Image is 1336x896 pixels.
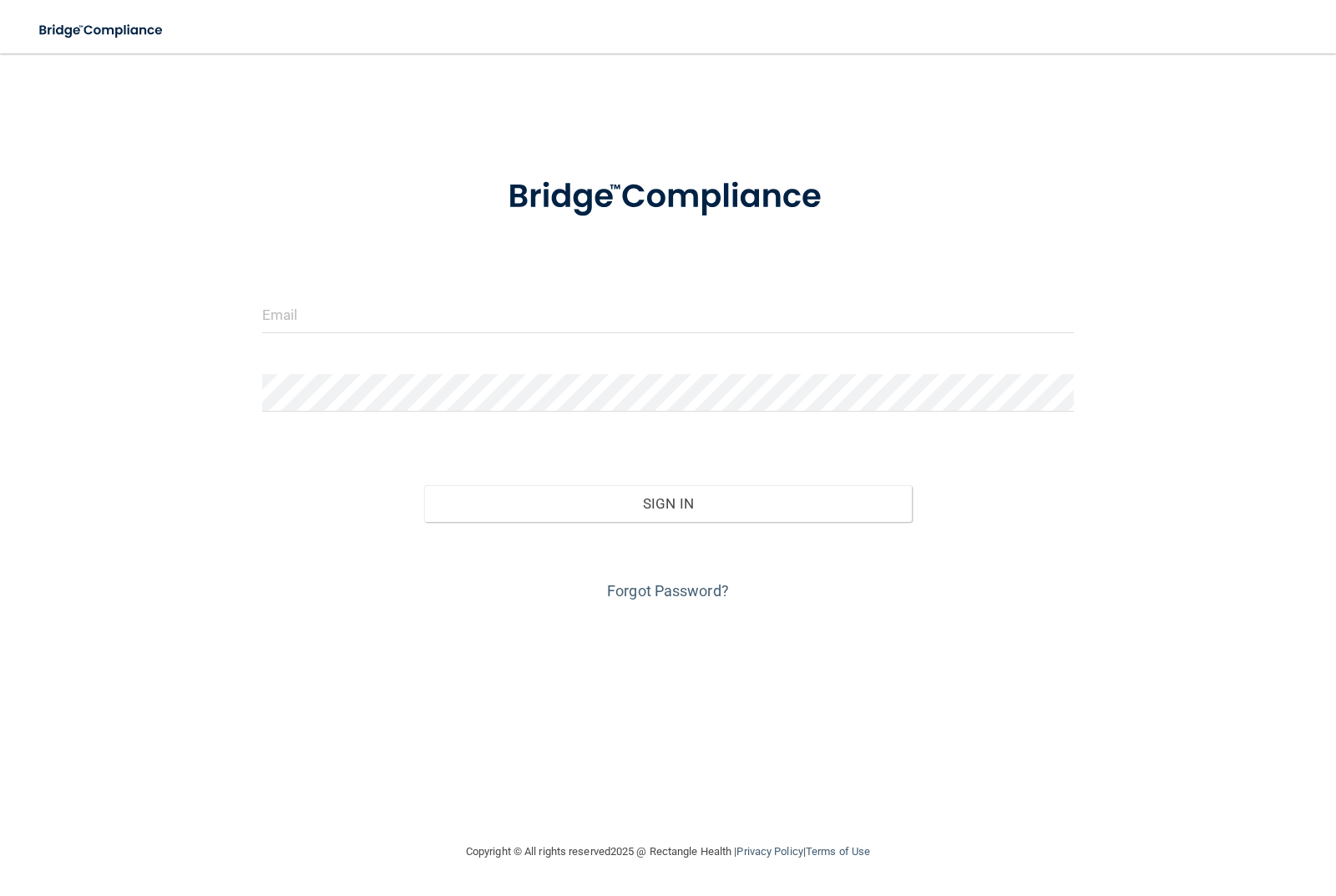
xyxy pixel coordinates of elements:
[262,296,1075,333] input: Email
[607,582,729,600] a: Forgot Password?
[806,845,870,858] a: Terms of Use
[473,154,863,240] img: bridge_compliance_login_screen.278c3ca4.svg
[424,485,912,522] button: Sign In
[363,825,973,878] div: Copyright © All rights reserved 2025 @ Rectangle Health | |
[25,13,179,48] img: bridge_compliance_login_screen.278c3ca4.svg
[736,845,802,858] a: Privacy Policy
